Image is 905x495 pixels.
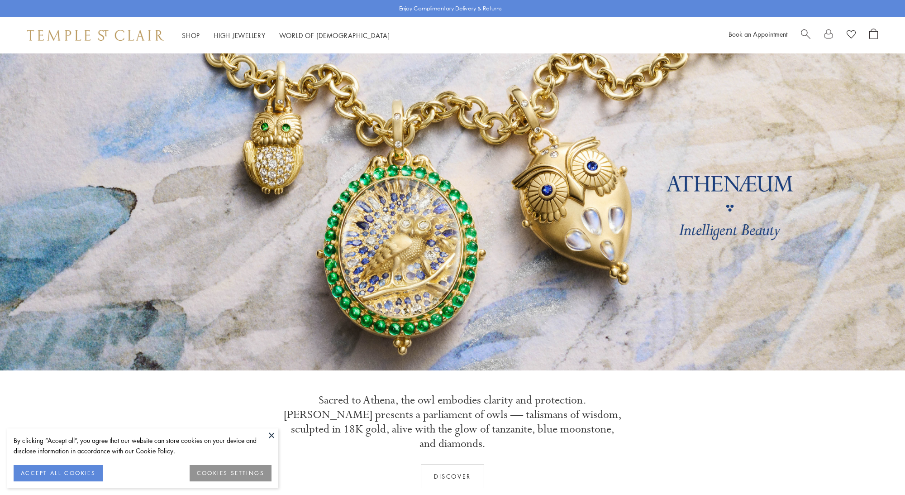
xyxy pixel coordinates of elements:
[847,29,856,42] a: View Wishlist
[860,452,896,486] iframe: Gorgias live chat messenger
[421,465,484,488] a: Discover
[14,465,103,481] button: ACCEPT ALL COOKIES
[729,29,787,38] a: Book an Appointment
[27,30,164,41] img: Temple St. Clair
[869,29,878,42] a: Open Shopping Bag
[399,4,502,13] p: Enjoy Complimentary Delivery & Returns
[14,435,271,456] div: By clicking “Accept all”, you agree that our website can store cookies on your device and disclos...
[283,393,622,451] p: Sacred to Athena, the owl embodies clarity and protection. [PERSON_NAME] presents a parliament of...
[801,29,810,42] a: Search
[190,465,271,481] button: COOKIES SETTINGS
[279,31,390,40] a: World of [DEMOGRAPHIC_DATA]World of [DEMOGRAPHIC_DATA]
[182,30,390,41] nav: Main navigation
[182,31,200,40] a: ShopShop
[214,31,266,40] a: High JewelleryHigh Jewellery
